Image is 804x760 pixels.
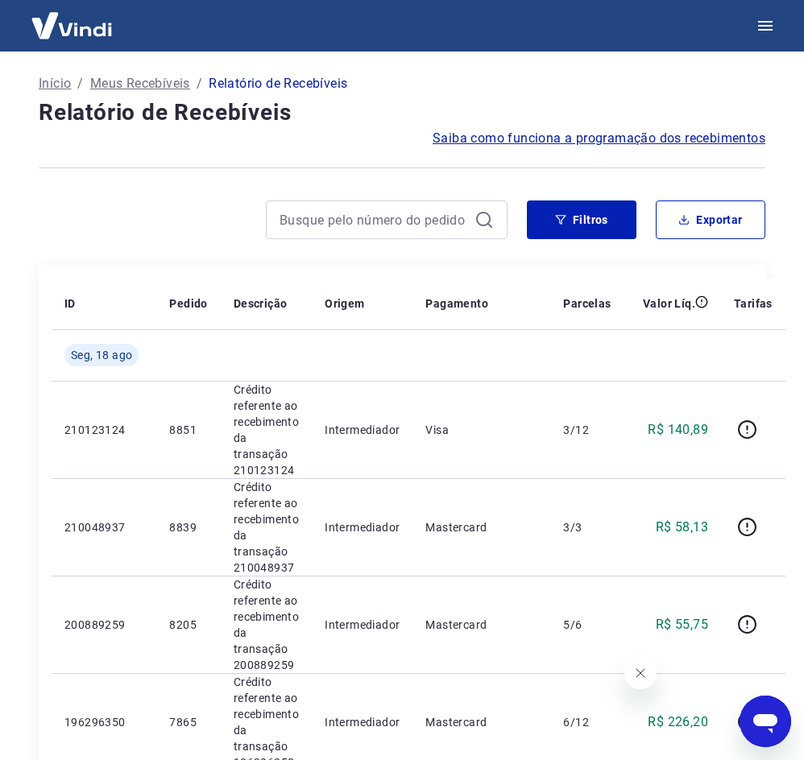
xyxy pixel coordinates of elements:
a: Início [39,74,71,93]
p: 200889259 [64,617,143,633]
input: Busque pelo número do pedido [280,208,468,232]
p: ID [64,295,76,312]
p: / [197,74,202,93]
p: 196296350 [64,714,143,730]
p: R$ 58,13 [656,518,708,537]
p: Pedido [169,295,207,312]
p: 8851 [169,422,207,438]
p: Intermediador [325,519,400,535]
p: Mastercard [425,714,537,730]
span: Olá! Precisa de ajuda? [10,11,135,24]
p: 5/6 [563,617,611,633]
p: Intermediador [325,617,400,633]
span: Seg, 18 ago [71,347,132,363]
p: R$ 140,89 [648,420,708,440]
p: R$ 55,75 [656,615,708,634]
p: Mastercard [425,519,537,535]
h4: Relatório de Recebíveis [39,97,765,129]
p: Tarifas [734,295,773,312]
a: Meus Recebíveis [90,74,190,93]
p: Visa [425,422,537,438]
p: Crédito referente ao recebimento da transação 210123124 [234,382,299,478]
p: 210123124 [64,422,143,438]
p: 7865 [169,714,207,730]
p: Origem [325,295,364,312]
p: Descrição [234,295,288,312]
p: 8205 [169,617,207,633]
iframe: Fechar mensagem [624,657,657,689]
p: 210048937 [64,519,143,535]
p: / [77,74,83,93]
p: Relatório de Recebíveis [209,74,347,93]
p: Pagamento [425,295,488,312]
button: Exportar [656,200,765,239]
p: Crédito referente ao recebimento da transação 210048937 [234,479,299,576]
p: Intermediador [325,422,400,438]
p: Intermediador [325,714,400,730]
p: Mastercard [425,617,537,633]
p: 8839 [169,519,207,535]
p: Parcelas [563,295,611,312]
p: 3/3 [563,519,611,535]
p: 3/12 [563,422,611,438]
p: 6/12 [563,714,611,730]
button: Filtros [527,200,636,239]
p: Crédito referente ao recebimento da transação 200889259 [234,576,299,673]
img: Vindi [19,1,124,50]
a: Saiba como funciona a programação dos recebimentos [433,129,765,148]
p: Valor Líq. [643,295,695,312]
p: R$ 226,20 [648,712,708,732]
iframe: Botão para abrir a janela de mensagens [740,696,791,747]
